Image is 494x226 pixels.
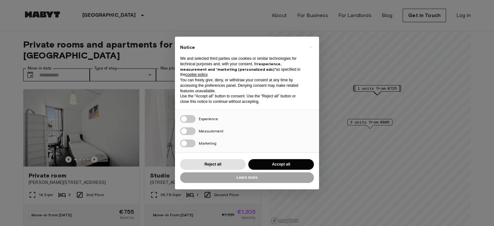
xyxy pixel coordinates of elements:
[310,43,312,51] span: ×
[180,61,281,72] strong: experience, measurement and “marketing (personalized ads)”
[180,159,246,170] button: Reject all
[180,94,304,104] p: Use the “Accept all” button to consent. Use the “Reject all” button or close this notice to conti...
[306,42,316,52] button: Close this notice
[248,159,314,170] button: Accept all
[180,77,304,94] p: You can freely give, deny, or withdraw your consent at any time by accessing the preferences pane...
[186,72,207,77] a: cookie policy
[199,141,216,146] span: Marketing
[180,172,314,183] button: Learn more
[180,44,304,51] h2: Notice
[199,116,218,121] span: Experience
[180,56,304,77] p: We and selected third parties use cookies or similar technologies for technical purposes and, wit...
[199,129,224,133] span: Measurement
